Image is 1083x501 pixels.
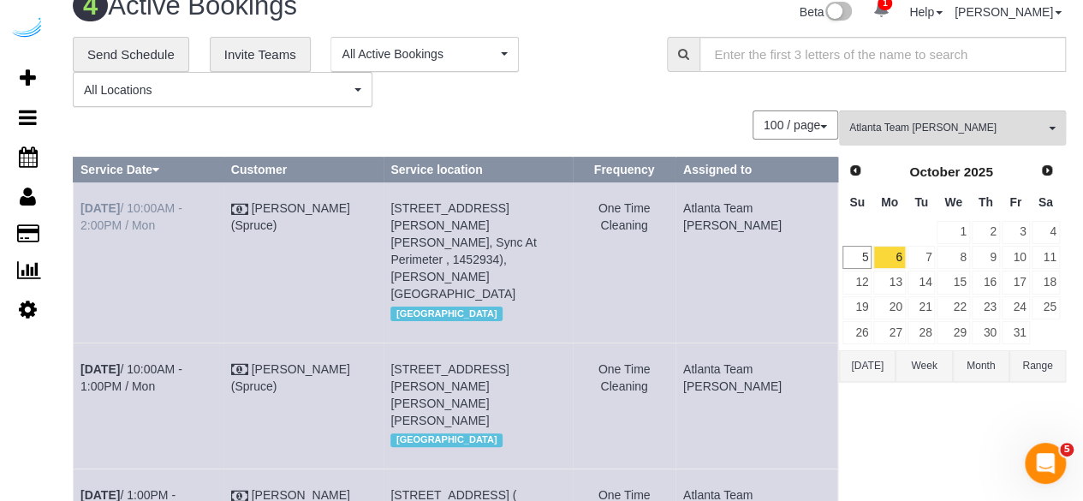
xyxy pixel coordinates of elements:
a: 4 [1032,221,1060,244]
a: Next [1035,159,1059,183]
nav: Pagination navigation [753,110,838,140]
td: Customer [223,182,384,343]
a: 26 [842,321,872,344]
a: 10 [1002,246,1030,269]
input: Enter the first 3 letters of the name to search [699,37,1066,72]
a: [PERSON_NAME] [955,5,1062,19]
a: 1 [937,221,969,244]
th: Customer [223,158,384,182]
span: Sunday [849,195,865,209]
a: 27 [873,321,905,344]
span: Monday [881,195,898,209]
a: [DATE]/ 10:00AM - 1:00PM / Mon [80,362,182,393]
span: Tuesday [914,195,928,209]
th: Assigned to [675,158,837,182]
a: 5 [842,246,872,269]
span: Wednesday [944,195,962,209]
a: [PERSON_NAME] (Spruce) [231,201,350,232]
a: 12 [842,271,872,294]
th: Service location [384,158,573,182]
a: 18 [1032,271,1060,294]
span: Prev [848,164,862,177]
a: [PERSON_NAME] (Spruce) [231,362,350,393]
a: 11 [1032,246,1060,269]
a: 3 [1002,221,1030,244]
button: Range [1009,350,1066,382]
i: Check Payment [231,364,248,376]
th: Frequency [573,158,676,182]
a: 7 [907,246,936,269]
button: 100 / page [753,110,838,140]
th: Service Date [74,158,224,182]
span: [GEOGRAPHIC_DATA] [390,433,503,447]
td: Schedule date [74,182,224,343]
a: 22 [937,296,969,319]
b: [DATE] [80,362,120,376]
span: [GEOGRAPHIC_DATA] [390,307,503,320]
span: [STREET_ADDRESS][PERSON_NAME][PERSON_NAME], Sync At Perimeter , 1452934), [PERSON_NAME][GEOGRAPHI... [390,201,536,301]
b: [DATE] [80,201,120,215]
span: 5 [1060,443,1074,456]
a: 9 [972,246,1000,269]
button: Week [896,350,952,382]
button: All Locations [73,72,372,107]
span: All Active Bookings [342,45,497,63]
a: [DATE]/ 10:00AM - 2:00PM / Mon [80,201,182,232]
a: 13 [873,271,905,294]
a: 30 [972,321,1000,344]
td: Frequency [573,343,676,468]
a: Invite Teams [210,37,311,73]
span: [STREET_ADDRESS][PERSON_NAME][PERSON_NAME][PERSON_NAME] [390,362,509,427]
td: Customer [223,343,384,468]
span: 2025 [963,164,992,179]
div: Location [390,302,565,325]
span: All Locations [84,81,350,98]
iframe: Intercom live chat [1025,443,1066,484]
button: All Active Bookings [330,37,519,72]
a: 28 [907,321,936,344]
a: 19 [842,296,872,319]
a: 17 [1002,271,1030,294]
a: 24 [1002,296,1030,319]
span: Thursday [979,195,993,209]
a: 2 [972,221,1000,244]
a: Beta [800,5,853,19]
button: [DATE] [839,350,896,382]
a: 31 [1002,321,1030,344]
a: Prev [843,159,867,183]
a: 20 [873,296,905,319]
td: Service location [384,343,573,468]
a: 15 [937,271,969,294]
button: Atlanta Team [PERSON_NAME] [839,110,1066,146]
td: Schedule date [74,343,224,468]
div: Location [390,429,565,451]
span: Saturday [1038,195,1053,209]
a: 14 [907,271,936,294]
span: Friday [1009,195,1021,209]
img: Automaid Logo [10,17,45,41]
a: 23 [972,296,1000,319]
span: Next [1040,164,1054,177]
td: Assigned to [675,182,837,343]
ol: All Teams [839,110,1066,137]
a: 25 [1032,296,1060,319]
td: Service location [384,182,573,343]
button: Month [953,350,1009,382]
span: October [909,164,960,179]
a: 16 [972,271,1000,294]
img: New interface [824,2,852,24]
a: Help [909,5,943,19]
a: 8 [937,246,969,269]
i: Check Payment [231,204,248,216]
a: 6 [873,246,905,269]
span: Atlanta Team [PERSON_NAME] [849,121,1044,135]
td: Frequency [573,182,676,343]
td: Assigned to [675,343,837,468]
a: Send Schedule [73,37,189,73]
a: 29 [937,321,969,344]
a: 21 [907,296,936,319]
